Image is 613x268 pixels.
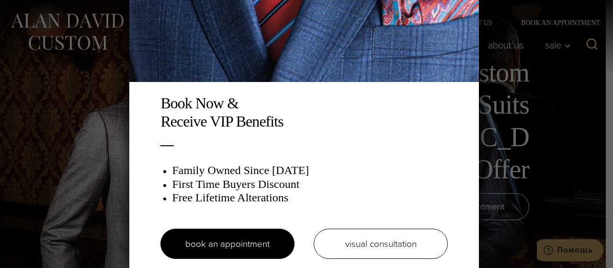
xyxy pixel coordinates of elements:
h3: Free Lifetime Alterations [172,191,448,205]
h3: Family Owned Since [DATE] [172,163,448,177]
h3: First Time Buyers Discount [172,177,448,191]
span: Помощь [20,7,56,15]
a: visual consultation [314,229,448,259]
a: book an appointment [160,229,295,259]
h2: Book Now & Receive VIP Benefits [160,94,448,131]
